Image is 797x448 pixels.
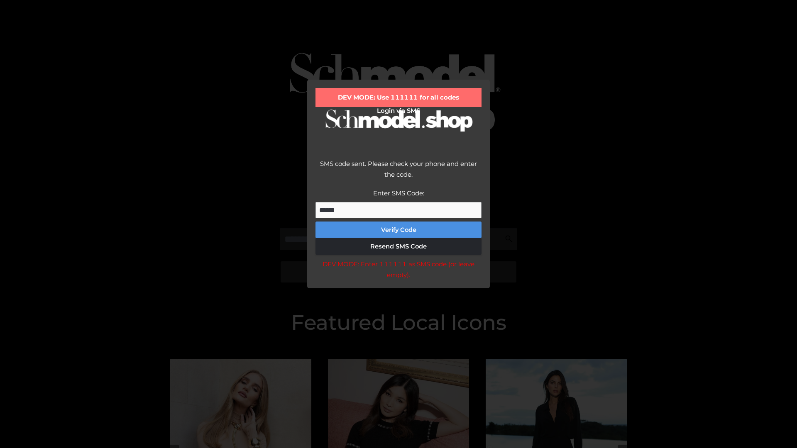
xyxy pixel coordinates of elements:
[315,88,482,107] div: DEV MODE: Use 111111 for all codes
[315,222,482,238] button: Verify Code
[315,107,482,114] h2: Login via SMS
[315,158,482,188] div: SMS code sent. Please check your phone and enter the code.
[373,189,424,197] label: Enter SMS Code:
[315,259,482,280] div: DEV MODE: Enter 111111 as SMS code (or leave empty).
[315,238,482,255] button: Resend SMS Code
